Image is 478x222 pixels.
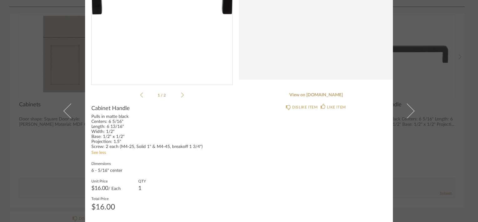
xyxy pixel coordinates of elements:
[245,92,387,98] a: View on [DOMAIN_NAME]
[292,104,318,110] div: DISLIKE ITEM
[91,161,122,166] label: Dimensions
[91,186,108,191] span: $16.00
[161,93,164,97] span: /
[91,168,122,173] div: 6 - 5/16" center
[91,114,233,150] div: Pulls in matte black Centers: 6 5/16" Length: 6 13/16" Width: 1/2" Base: 1/2" x 1/2" Projection: ...
[91,196,115,201] label: Total Price
[91,105,130,112] span: Cabinet Handle
[327,104,346,110] div: LIKE ITEM
[164,93,167,97] span: 2
[91,151,106,155] a: See less
[108,187,121,191] span: / Each
[138,186,146,191] div: 1
[138,178,146,183] label: QTY
[91,203,115,211] div: $16.00
[91,178,121,183] label: Unit Price
[158,93,161,97] span: 1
